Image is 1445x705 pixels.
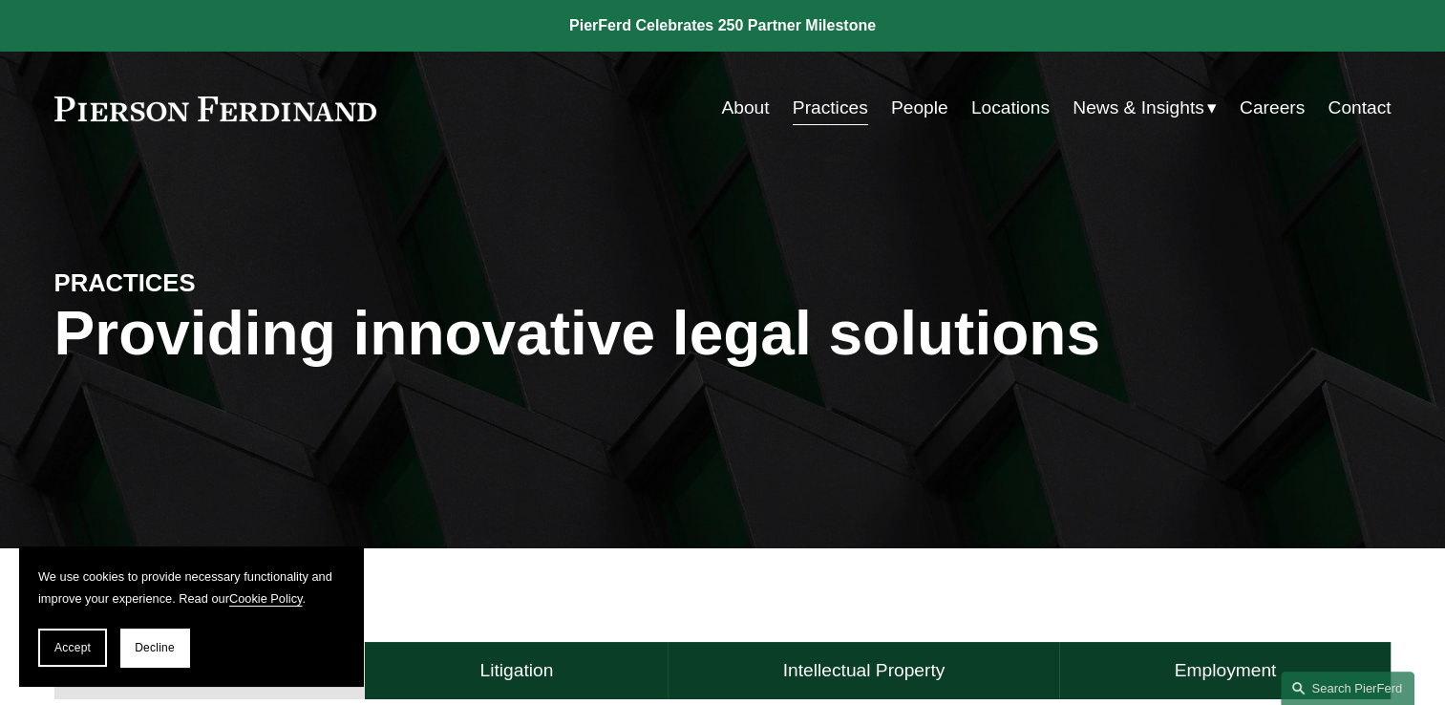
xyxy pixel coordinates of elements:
h4: Intellectual Property [783,659,946,682]
button: Accept [38,629,107,667]
a: Practices [793,90,868,126]
a: Cookie Policy [229,591,303,606]
a: folder dropdown [1073,90,1217,126]
p: We use cookies to provide necessary functionality and improve your experience. Read our . [38,566,344,609]
a: Search this site [1281,672,1414,705]
a: Contact [1328,90,1391,126]
span: Decline [135,641,175,654]
span: News & Insights [1073,92,1204,125]
h4: Litigation [479,659,553,682]
h1: Providing innovative legal solutions [54,299,1392,369]
h4: Employment [1175,659,1277,682]
span: Accept [54,641,91,654]
section: Cookie banner [19,546,363,686]
a: People [891,90,948,126]
h4: PRACTICES [54,267,389,298]
a: About [721,90,769,126]
a: Careers [1240,90,1305,126]
a: Locations [971,90,1050,126]
button: Decline [120,629,189,667]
